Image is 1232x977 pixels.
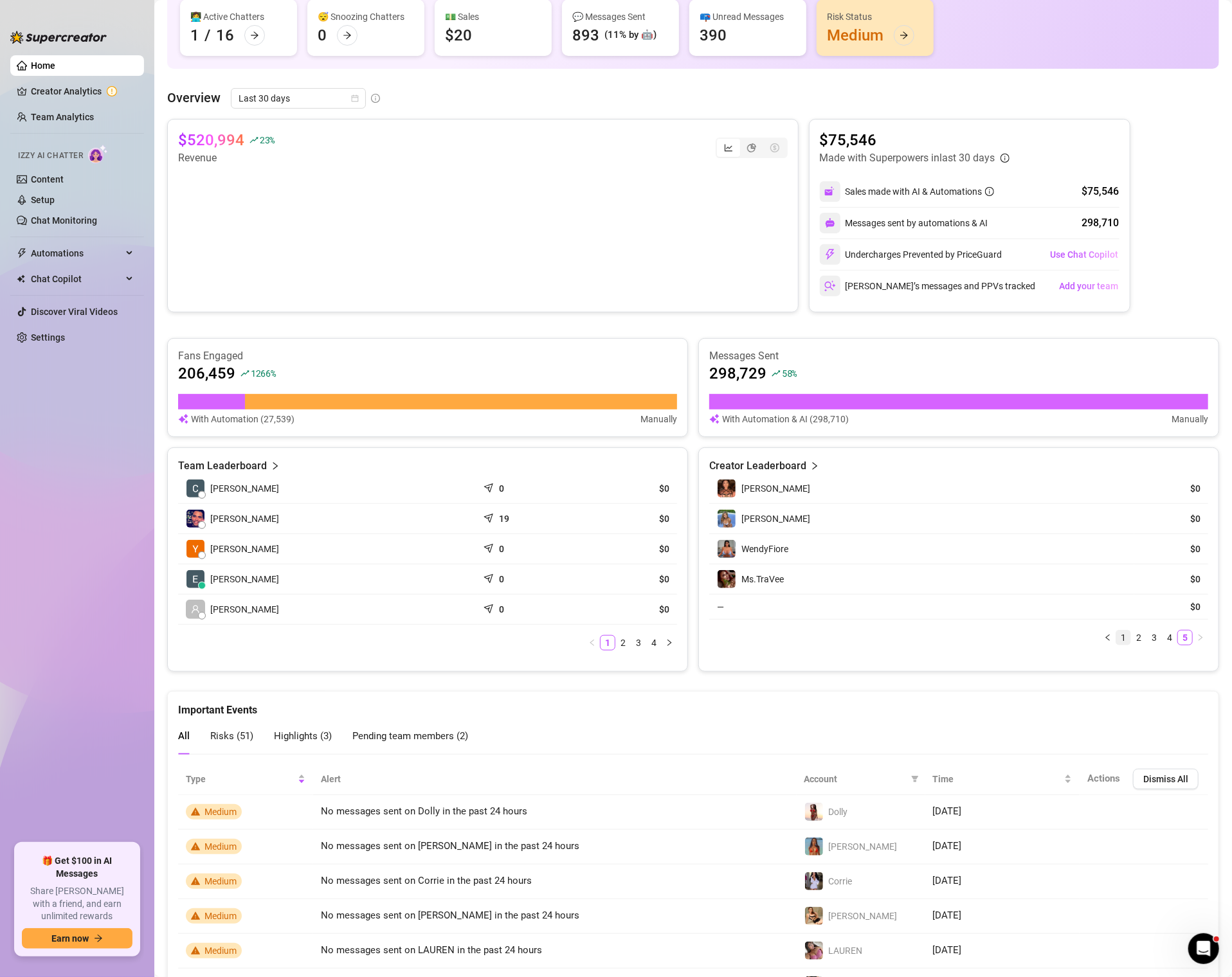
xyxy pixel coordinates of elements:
[251,367,276,379] span: 1266 %
[722,412,849,426] article: With Automation & AI (298,710)
[824,249,836,260] img: svg%3e
[820,213,988,233] div: Messages sent by automations & AI
[985,187,994,196] span: info-circle
[1100,630,1116,645] li: Previous Page
[500,482,505,495] article: 0
[820,130,1010,150] article: $75,546
[1116,630,1131,645] li: 1
[718,510,736,528] img: Sam
[741,514,810,524] span: [PERSON_NAME]
[718,480,736,497] img: ️Jennie
[10,31,107,44] img: logo-BBDzfeDw.svg
[1142,573,1200,586] article: $0
[445,25,472,46] div: $20
[1146,630,1162,645] li: 3
[216,25,234,46] div: 16
[585,603,669,616] article: $0
[31,243,122,264] span: Automations
[1059,276,1119,296] button: Add your team
[1147,631,1161,645] a: 3
[615,635,631,650] li: 2
[616,636,630,650] a: 2
[716,138,788,158] div: segmented control
[1178,631,1192,645] a: 5
[1104,634,1112,641] span: left
[825,218,835,228] img: svg%3e
[709,349,1208,363] article: Messages Sent
[22,885,132,923] span: Share [PERSON_NAME] with a friend, and earn unlimited rewards
[321,805,527,817] span: No messages sent on Dolly in the past 24 hours
[178,130,244,150] article: $520,994
[500,542,505,555] article: 0
[717,600,1127,614] div: —
[1142,600,1200,613] article: $0
[909,769,921,789] span: filter
[933,840,962,852] span: [DATE]
[709,363,766,384] article: 298,729
[1142,482,1200,495] article: $0
[274,730,332,742] span: Highlights ( 3 )
[820,244,1002,265] div: Undercharges Prevented by PriceGuard
[1162,630,1177,645] li: 4
[204,946,237,956] span: Medium
[240,369,249,378] span: rise
[662,635,677,650] button: right
[321,875,532,886] span: No messages sent on Corrie in the past 24 hours
[178,458,267,474] article: Team Leaderboard
[191,605,200,614] span: user
[741,574,784,584] span: Ms.TraVee
[640,412,677,426] article: Manually
[1177,630,1193,645] li: 5
[1172,412,1208,426] article: Manually
[805,907,823,925] img: ️Gracie️
[1163,631,1177,645] a: 4
[741,483,810,494] span: [PERSON_NAME]
[321,944,542,956] span: No messages sent on ️‍LAUREN in the past 24 hours
[1142,542,1200,555] article: $0
[588,639,596,647] span: left
[210,481,279,496] span: [PERSON_NAME]
[351,94,359,102] span: calendar
[178,150,275,166] article: Revenue
[352,730,468,742] span: Pending team members ( 2 )
[585,542,669,555] article: $0
[445,10,541,24] div: 💵 Sales
[31,60,55,71] a: Home
[741,544,788,554] span: WendyFiore
[1082,184,1119,199] div: $75,546
[190,10,287,24] div: 👩‍💻 Active Chatters
[1188,933,1219,964] iframe: Intercom live chat
[31,174,64,184] a: Content
[1193,630,1208,645] li: Next Page
[178,412,188,426] img: svg%3e
[178,692,1208,718] div: Important Events
[1132,631,1146,645] a: 2
[782,367,797,379] span: 58 %
[804,772,906,786] span: Account
[484,541,496,553] span: send
[925,764,1080,795] th: Time
[585,573,669,586] article: $0
[709,412,720,426] img: svg%3e
[933,805,962,817] span: [DATE]
[178,764,313,795] th: Type
[770,143,779,152] span: dollar-circle
[191,877,200,886] span: warning
[933,910,962,921] span: [DATE]
[1001,154,1010,163] span: info-circle
[210,572,279,586] span: [PERSON_NAME]
[820,276,1036,296] div: [PERSON_NAME]’s messages and PPVs tracked
[718,540,736,558] img: WendyFiore
[178,363,235,384] article: 206,459
[371,94,380,103] span: info-circle
[824,280,836,292] img: svg%3e
[178,349,677,363] article: Fans Engaged
[186,510,204,528] img: Jay Richardson
[500,573,505,586] article: 0
[191,412,294,426] article: With Automation (27,539)
[829,807,848,817] span: Dolly
[191,946,200,955] span: warning
[1193,630,1208,645] button: right
[31,112,94,122] a: Team Analytics
[1197,634,1204,641] span: right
